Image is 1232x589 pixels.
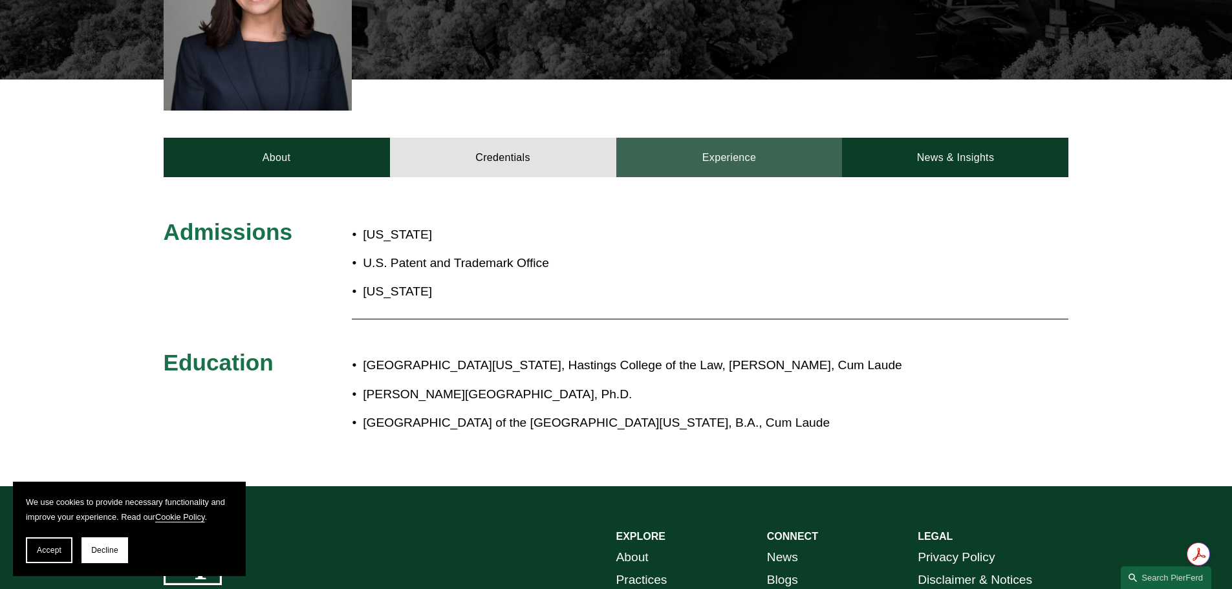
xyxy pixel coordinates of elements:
[81,537,128,563] button: Decline
[390,138,616,177] a: Credentials
[616,138,843,177] a: Experience
[363,281,691,303] p: [US_STATE]
[918,531,953,542] strong: LEGAL
[363,412,955,434] p: [GEOGRAPHIC_DATA] of the [GEOGRAPHIC_DATA][US_STATE], B.A., Cum Laude
[13,482,246,576] section: Cookie banner
[26,537,72,563] button: Accept
[37,546,61,555] span: Accept
[26,495,233,524] p: We use cookies to provide necessary functionality and improve your experience. Read our .
[164,138,390,177] a: About
[842,138,1068,177] a: News & Insights
[767,546,798,569] a: News
[363,224,691,246] p: [US_STATE]
[767,531,818,542] strong: CONNECT
[155,512,205,522] a: Cookie Policy
[363,354,955,377] p: [GEOGRAPHIC_DATA][US_STATE], Hastings College of the Law, [PERSON_NAME], Cum Laude
[918,546,995,569] a: Privacy Policy
[1121,566,1211,589] a: Search this site
[91,546,118,555] span: Decline
[616,546,649,569] a: About
[164,350,274,375] span: Education
[164,219,292,244] span: Admissions
[616,531,665,542] strong: EXPLORE
[363,252,691,275] p: U.S. Patent and Trademark Office
[363,383,955,406] p: [PERSON_NAME][GEOGRAPHIC_DATA], Ph.D.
